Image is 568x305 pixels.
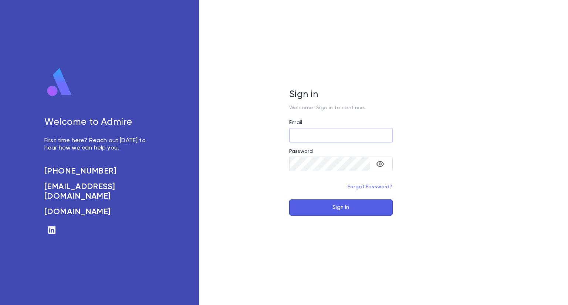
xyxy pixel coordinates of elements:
label: Password [289,148,313,154]
a: [DOMAIN_NAME] [44,207,154,217]
h5: Welcome to Admire [44,117,154,128]
button: toggle password visibility [373,157,388,171]
h5: Sign in [289,89,393,100]
label: Email [289,120,302,126]
a: Forgot Password? [348,184,393,189]
a: [PHONE_NUMBER] [44,167,154,176]
button: Sign In [289,199,393,216]
img: logo [44,68,75,97]
a: [EMAIL_ADDRESS][DOMAIN_NAME] [44,182,154,201]
p: Welcome! Sign in to continue. [289,105,393,111]
p: First time here? Reach out [DATE] to hear how we can help you. [44,137,154,152]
